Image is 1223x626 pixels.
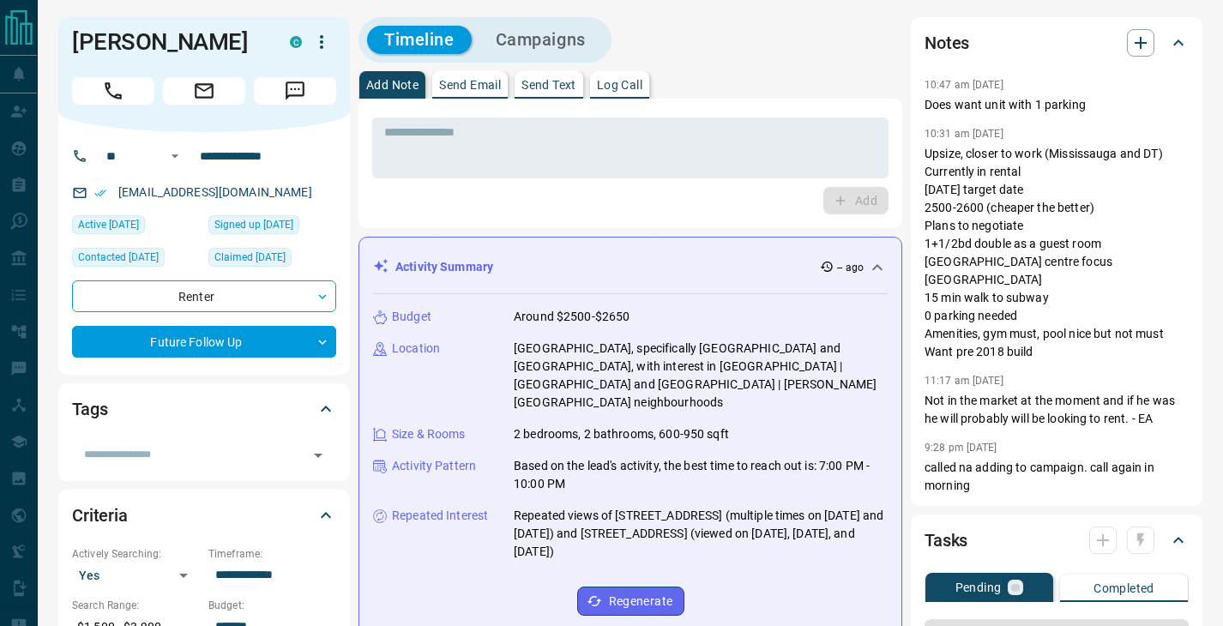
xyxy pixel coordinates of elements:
[925,96,1189,114] p: Does want unit with 1 parking
[72,28,264,56] h1: [PERSON_NAME]
[925,29,969,57] h2: Notes
[290,36,302,48] div: condos.ca
[94,187,106,199] svg: Email Verified
[72,546,200,562] p: Actively Searching:
[208,215,336,239] div: Sat Jun 08 2024
[72,562,200,589] div: Yes
[366,79,419,91] p: Add Note
[395,258,493,276] p: Activity Summary
[72,248,200,272] div: Mon Jul 14 2025
[306,443,330,467] button: Open
[577,587,684,616] button: Regenerate
[392,457,476,475] p: Activity Pattern
[72,502,128,529] h2: Criteria
[208,248,336,272] div: Fri Aug 01 2025
[72,280,336,312] div: Renter
[392,340,440,358] p: Location
[214,249,286,266] span: Claimed [DATE]
[514,457,888,493] p: Based on the lead's activity, the best time to reach out is: 7:00 PM - 10:00 PM
[78,216,139,233] span: Active [DATE]
[514,340,888,412] p: [GEOGRAPHIC_DATA], specifically [GEOGRAPHIC_DATA] and [GEOGRAPHIC_DATA], with interest in [GEOGRA...
[72,77,154,105] span: Call
[837,260,864,275] p: -- ago
[72,326,336,358] div: Future Follow Up
[925,22,1189,63] div: Notes
[597,79,642,91] p: Log Call
[925,459,1189,495] p: called na adding to campaign. call again in morning
[925,442,997,454] p: 9:28 pm [DATE]
[163,77,245,105] span: Email
[392,425,466,443] p: Size & Rooms
[72,215,200,239] div: Sat Sep 13 2025
[208,598,336,613] p: Budget:
[72,495,336,536] div: Criteria
[479,26,603,54] button: Campaigns
[925,128,1003,140] p: 10:31 am [DATE]
[925,527,967,554] h2: Tasks
[214,216,293,233] span: Signed up [DATE]
[925,520,1189,561] div: Tasks
[925,79,1003,91] p: 10:47 am [DATE]
[521,79,576,91] p: Send Text
[955,581,1002,593] p: Pending
[118,185,312,199] a: [EMAIL_ADDRESS][DOMAIN_NAME]
[254,77,336,105] span: Message
[925,145,1189,361] p: Upsize, closer to work (Mississauga and DT) Currently in rental [DATE] target date 2500-2600 (che...
[439,79,501,91] p: Send Email
[373,251,888,283] div: Activity Summary-- ago
[72,388,336,430] div: Tags
[392,507,488,525] p: Repeated Interest
[392,308,431,326] p: Budget
[1093,582,1154,594] p: Completed
[78,249,159,266] span: Contacted [DATE]
[72,395,107,423] h2: Tags
[165,146,185,166] button: Open
[925,392,1189,428] p: Not in the market at the moment and if he was he will probably will be looking to rent. - EA
[367,26,472,54] button: Timeline
[72,598,200,613] p: Search Range:
[925,375,1003,387] p: 11:17 am [DATE]
[514,308,630,326] p: Around $2500-$2650
[208,546,336,562] p: Timeframe:
[514,507,888,561] p: Repeated views of [STREET_ADDRESS] (multiple times on [DATE] and [DATE]) and [STREET_ADDRESS] (vi...
[514,425,729,443] p: 2 bedrooms, 2 bathrooms, 600-950 sqft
